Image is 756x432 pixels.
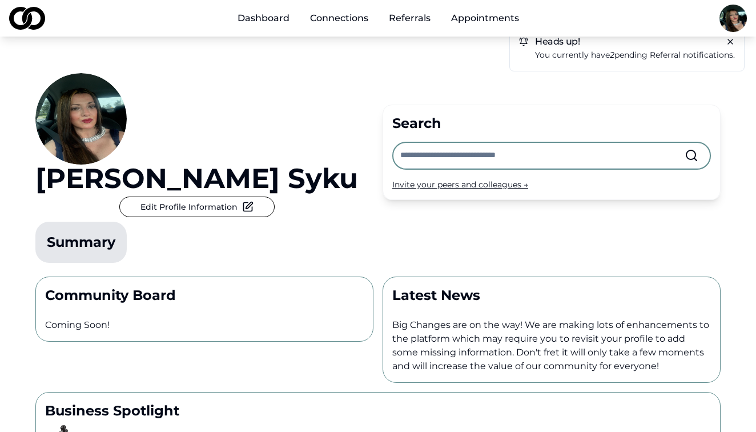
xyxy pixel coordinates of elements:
img: 7d420cc2-3d32-43ed-b8d8-98e8fdbd5da2-meee111-profile_picture.jpg [35,73,127,165]
a: Connections [301,7,377,30]
img: 7d420cc2-3d32-43ed-b8d8-98e8fdbd5da2-meee111-profile_picture.jpg [719,5,747,32]
img: logo [9,7,45,30]
p: Big Changes are on the way! We are making lots of enhancements to the platform which may require ... [392,318,711,373]
div: Invite your peers and colleagues → [392,179,711,190]
a: Appointments [442,7,528,30]
p: Community Board [45,286,364,305]
a: Dashboard [228,7,299,30]
nav: Main [228,7,528,30]
span: referral [650,50,681,60]
a: You currently have2pending referral notifications. [535,49,735,62]
div: Search [392,114,711,133]
p: Business Spotlight [45,402,711,420]
div: Summary [47,233,115,251]
p: Latest News [392,286,711,305]
h5: Heads up! [519,37,735,46]
a: [PERSON_NAME] syku [35,165,358,192]
em: 2 [610,50,614,60]
button: Edit Profile Information [119,197,275,217]
p: Coming Soon! [45,318,364,332]
span: You currently have pending notifications. [535,50,735,60]
a: Referrals [380,7,440,30]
